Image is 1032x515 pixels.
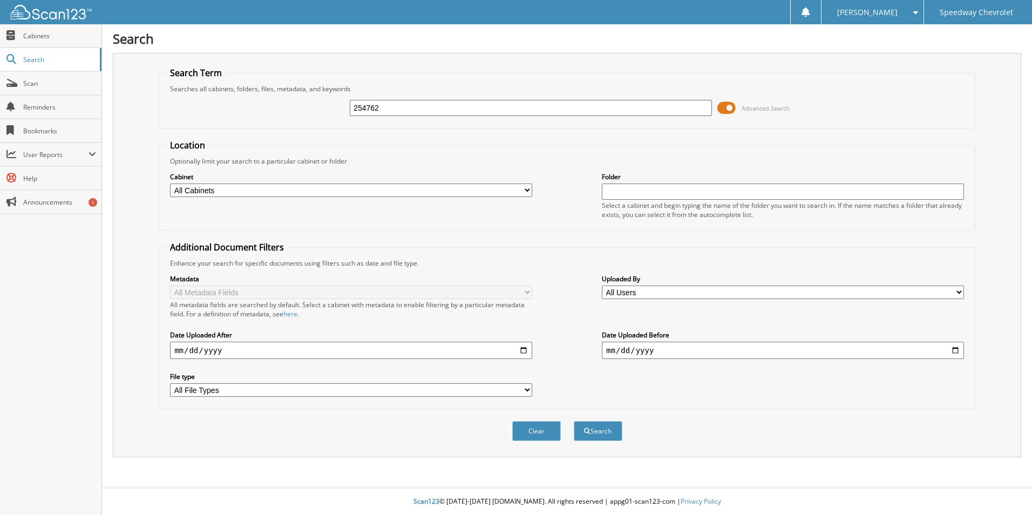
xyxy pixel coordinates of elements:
[170,330,532,340] label: Date Uploaded After
[978,463,1032,515] iframe: Chat Widget
[165,84,969,93] div: Searches all cabinets, folders, files, metadata, and keywords
[602,330,964,340] label: Date Uploaded Before
[165,139,211,151] legend: Location
[102,489,1032,515] div: © [DATE]-[DATE] [DOMAIN_NAME]. All rights reserved | appg01-scan123-com |
[283,309,297,319] a: here
[602,172,964,181] label: Folder
[89,198,97,207] div: 1
[113,30,1021,48] h1: Search
[170,300,532,319] div: All metadata fields are searched by default. Select a cabinet with metadata to enable filtering b...
[602,201,964,219] div: Select a cabinet and begin typing the name of the folder you want to search in. If the name match...
[23,126,96,135] span: Bookmarks
[940,9,1013,16] span: Speedway Chevrolet
[602,274,964,283] label: Uploaded By
[170,342,532,359] input: start
[837,9,898,16] span: [PERSON_NAME]
[23,103,96,112] span: Reminders
[170,372,532,381] label: File type
[165,241,289,253] legend: Additional Document Filters
[681,497,721,506] a: Privacy Policy
[170,274,532,283] label: Metadata
[165,259,969,268] div: Enhance your search for specific documents using filters such as date and file type.
[512,421,561,441] button: Clear
[742,104,790,112] span: Advanced Search
[165,157,969,166] div: Optionally limit your search to a particular cabinet or folder
[23,79,96,88] span: Scan
[165,67,227,79] legend: Search Term
[170,172,532,181] label: Cabinet
[413,497,439,506] span: Scan123
[23,31,96,40] span: Cabinets
[23,198,96,207] span: Announcements
[23,174,96,183] span: Help
[602,342,964,359] input: end
[11,5,92,19] img: scan123-logo-white.svg
[23,150,89,159] span: User Reports
[23,55,94,64] span: Search
[574,421,622,441] button: Search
